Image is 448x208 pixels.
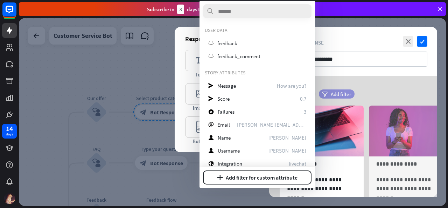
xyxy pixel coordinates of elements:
div: 14 [6,126,13,132]
span: Message [217,82,236,89]
span: Integration [218,160,242,167]
span: feedback_comment [217,53,260,60]
i: email [208,122,213,127]
i: send [208,96,213,101]
i: send [208,83,213,88]
i: user [208,148,214,153]
span: Username [218,147,240,154]
i: user [208,135,214,140]
span: Peter Crauch [268,134,306,141]
span: Score [217,95,230,102]
span: Email [217,121,230,128]
span: livechat [289,160,306,167]
span: feedback [217,40,237,47]
span: 3 [304,108,306,115]
i: variable [208,41,213,46]
button: Open LiveChat chat widget [6,3,27,24]
div: days [6,132,13,137]
i: globe [208,161,214,166]
a: 14 days [2,124,17,139]
i: filter [322,92,328,97]
span: Peter Crauch [268,147,306,154]
i: plus [217,175,223,180]
i: variable [208,54,213,59]
span: 0.7 [300,95,306,102]
span: Add filter [331,91,351,98]
div: STORY ATTRIBUTES [205,69,310,76]
div: Subscribe in days to get your first month for $1 [147,5,262,14]
img: preview [280,106,364,156]
span: Failures [218,108,234,115]
i: check [417,36,427,47]
span: peter@crauch.com [237,121,306,128]
i: block_failure [208,109,214,114]
div: 3 [177,5,184,14]
div: USER DATA [205,27,310,33]
span: How are you? [277,82,306,89]
span: Name [218,134,231,141]
button: plusAdd filter for custom attribute [203,170,311,184]
i: close [403,36,413,47]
